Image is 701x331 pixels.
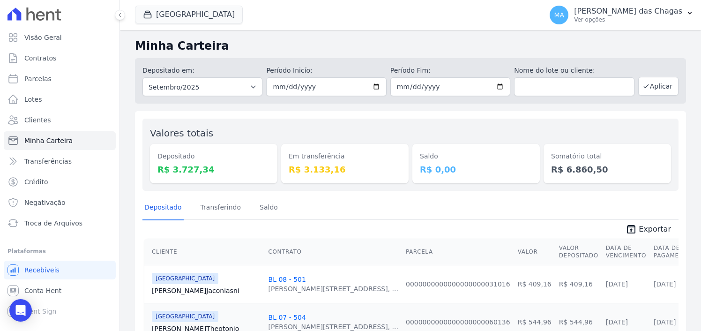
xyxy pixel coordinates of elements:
span: Exportar [639,224,671,235]
label: Nome do lote ou cliente: [514,66,634,75]
a: Contratos [4,49,116,68]
p: Ver opções [574,16,682,23]
div: Open Intercom Messenger [9,299,32,322]
a: Depositado [142,196,184,220]
th: Data de Pagamento [650,239,695,265]
a: Parcelas [4,69,116,88]
a: Troca de Arquivos [4,214,116,233]
th: Valor Depositado [555,239,602,265]
span: Troca de Arquivos [24,218,82,228]
a: Negativação [4,193,116,212]
a: Transferindo [199,196,243,220]
span: Lotes [24,95,42,104]
td: R$ 409,16 [555,265,602,303]
span: Recebíveis [24,265,60,275]
a: unarchive Exportar [618,224,679,237]
a: Saldo [258,196,280,220]
dd: R$ 3.727,34 [157,163,270,176]
div: [PERSON_NAME][STREET_ADDRESS], ... [268,284,398,293]
dd: R$ 3.133,16 [289,163,401,176]
span: [GEOGRAPHIC_DATA] [152,311,218,322]
th: Data de Vencimento [602,239,650,265]
span: Negativação [24,198,66,207]
a: 0000000000000000000031016 [406,280,510,288]
th: Contrato [265,239,402,265]
button: [GEOGRAPHIC_DATA] [135,6,243,23]
span: Crédito [24,177,48,187]
dt: Em transferência [289,151,401,161]
a: Minha Carteira [4,131,116,150]
span: MA [554,12,564,18]
a: 0000000000000000000060136 [406,318,510,326]
i: unarchive [626,224,637,235]
span: [GEOGRAPHIC_DATA] [152,273,218,284]
a: [PERSON_NAME]Jaconiasni [152,286,261,295]
span: Conta Hent [24,286,61,295]
span: Clientes [24,115,51,125]
a: Transferências [4,152,116,171]
span: Minha Carteira [24,136,73,145]
span: Visão Geral [24,33,62,42]
a: [DATE] [606,318,628,326]
dt: Somatório total [551,151,664,161]
a: Recebíveis [4,261,116,279]
button: MA [PERSON_NAME] das Chagas Ver opções [542,2,701,28]
a: Crédito [4,173,116,191]
span: Transferências [24,157,72,166]
a: BL 07 - 504 [268,314,306,321]
p: [PERSON_NAME] das Chagas [574,7,682,16]
a: Lotes [4,90,116,109]
span: Contratos [24,53,56,63]
th: Parcela [402,239,514,265]
dt: Saldo [420,151,532,161]
td: R$ 409,16 [514,265,555,303]
label: Período Fim: [390,66,510,75]
div: Plataformas [7,246,112,257]
th: Cliente [144,239,265,265]
th: Valor [514,239,555,265]
a: Clientes [4,111,116,129]
dd: R$ 6.860,50 [551,163,664,176]
a: [DATE] [606,280,628,288]
a: [DATE] [654,318,676,326]
a: [DATE] [654,280,676,288]
a: Conta Hent [4,281,116,300]
h2: Minha Carteira [135,38,686,54]
label: Depositado em: [142,67,194,74]
a: BL 08 - 501 [268,276,306,283]
a: Visão Geral [4,28,116,47]
dd: R$ 0,00 [420,163,532,176]
dt: Depositado [157,151,270,161]
span: Parcelas [24,74,52,83]
button: Aplicar [638,77,679,96]
label: Valores totais [150,128,213,139]
label: Período Inicío: [266,66,386,75]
